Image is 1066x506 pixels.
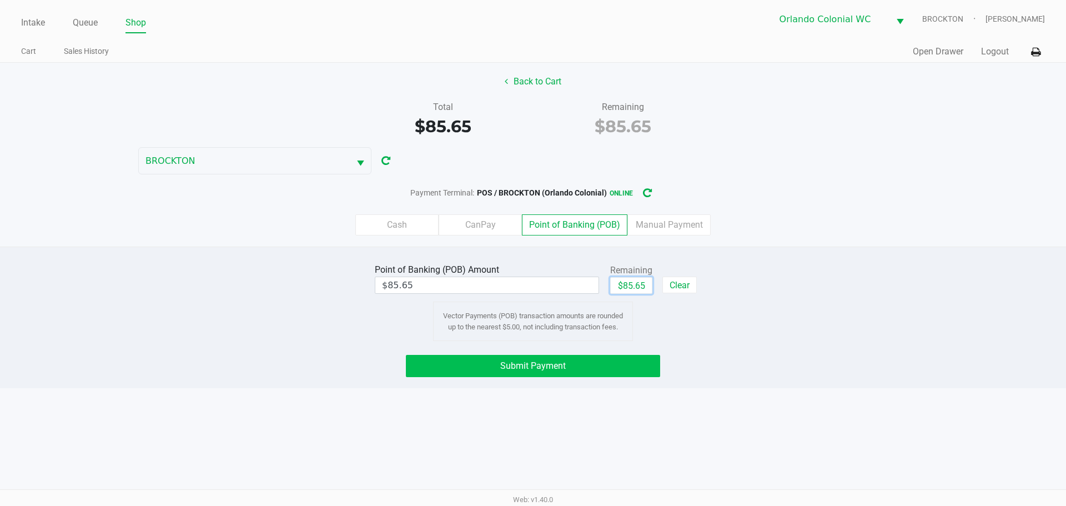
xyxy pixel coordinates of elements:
[355,214,439,236] label: Cash
[361,114,525,139] div: $85.65
[497,71,569,92] button: Back to Cart
[889,6,911,32] button: Select
[21,44,36,58] a: Cart
[610,264,652,277] div: Remaining
[433,302,633,341] div: Vector Payments (POB) transaction amounts are rounded up to the nearest $5.00, not including tran...
[662,277,697,293] button: Clear
[922,13,985,25] span: BROCKTON
[477,188,607,197] span: POS / BROCKTON (Orlando Colonial)
[610,277,652,294] button: $85.65
[375,263,504,277] div: Point of Banking (POB) Amount
[73,15,98,31] a: Queue
[610,189,633,197] span: online
[439,214,522,236] label: CanPay
[627,214,711,236] label: Manual Payment
[913,45,963,58] button: Open Drawer
[981,45,1009,58] button: Logout
[985,13,1045,25] span: [PERSON_NAME]
[406,355,660,377] button: Submit Payment
[125,15,146,31] a: Shop
[21,15,45,31] a: Intake
[541,114,705,139] div: $85.65
[522,214,627,236] label: Point of Banking (POB)
[500,360,566,371] span: Submit Payment
[780,13,883,26] span: Orlando Colonial WC
[145,154,343,168] span: BROCKTON
[350,148,371,174] button: Select
[361,101,525,114] div: Total
[410,188,474,197] span: Payment Terminal:
[513,495,553,504] span: Web: v1.40.0
[541,101,705,114] div: Remaining
[64,44,109,58] a: Sales History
